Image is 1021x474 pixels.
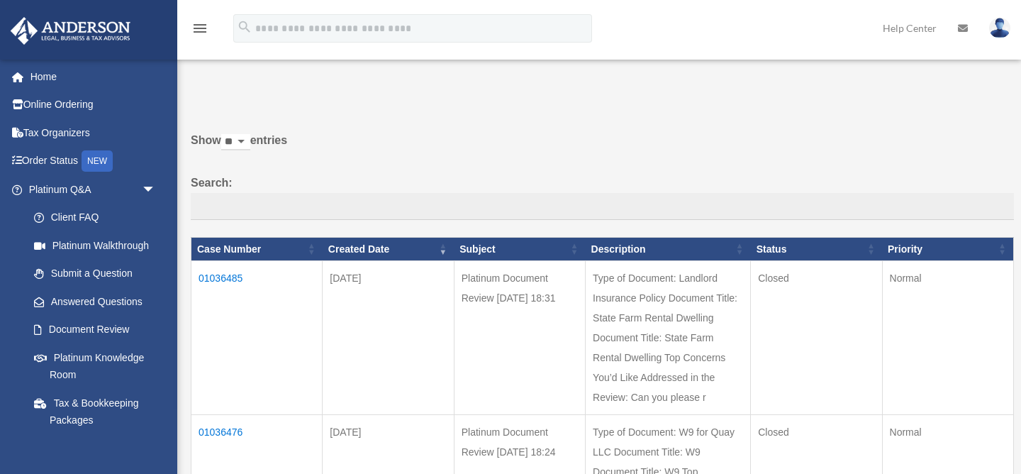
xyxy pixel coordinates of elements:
[191,173,1014,220] label: Search:
[191,20,208,37] i: menu
[20,204,170,232] a: Client FAQ
[751,237,882,261] th: Status: activate to sort column ascending
[142,175,170,204] span: arrow_drop_down
[323,237,454,261] th: Created Date: activate to sort column ascending
[191,193,1014,220] input: Search:
[6,17,135,45] img: Anderson Advisors Platinum Portal
[586,261,751,415] td: Type of Document: Landlord Insurance Policy Document Title: State Farm Rental Dwelling Document T...
[454,261,585,415] td: Platinum Document Review [DATE] 18:31
[323,261,454,415] td: [DATE]
[237,19,252,35] i: search
[20,316,170,344] a: Document Review
[20,343,170,389] a: Platinum Knowledge Room
[10,118,177,147] a: Tax Organizers
[191,25,208,37] a: menu
[191,237,323,261] th: Case Number: activate to sort column ascending
[191,131,1014,165] label: Show entries
[20,389,170,434] a: Tax & Bookkeeping Packages
[20,260,170,288] a: Submit a Question
[20,287,163,316] a: Answered Questions
[10,175,170,204] a: Platinum Q&Aarrow_drop_down
[82,150,113,172] div: NEW
[10,91,177,119] a: Online Ordering
[989,18,1010,38] img: User Pic
[10,147,177,176] a: Order StatusNEW
[586,237,751,261] th: Description: activate to sort column ascending
[191,261,323,415] td: 01036485
[221,134,250,150] select: Showentries
[751,261,882,415] td: Closed
[882,261,1013,415] td: Normal
[454,237,585,261] th: Subject: activate to sort column ascending
[882,237,1013,261] th: Priority: activate to sort column ascending
[20,231,170,260] a: Platinum Walkthrough
[10,62,177,91] a: Home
